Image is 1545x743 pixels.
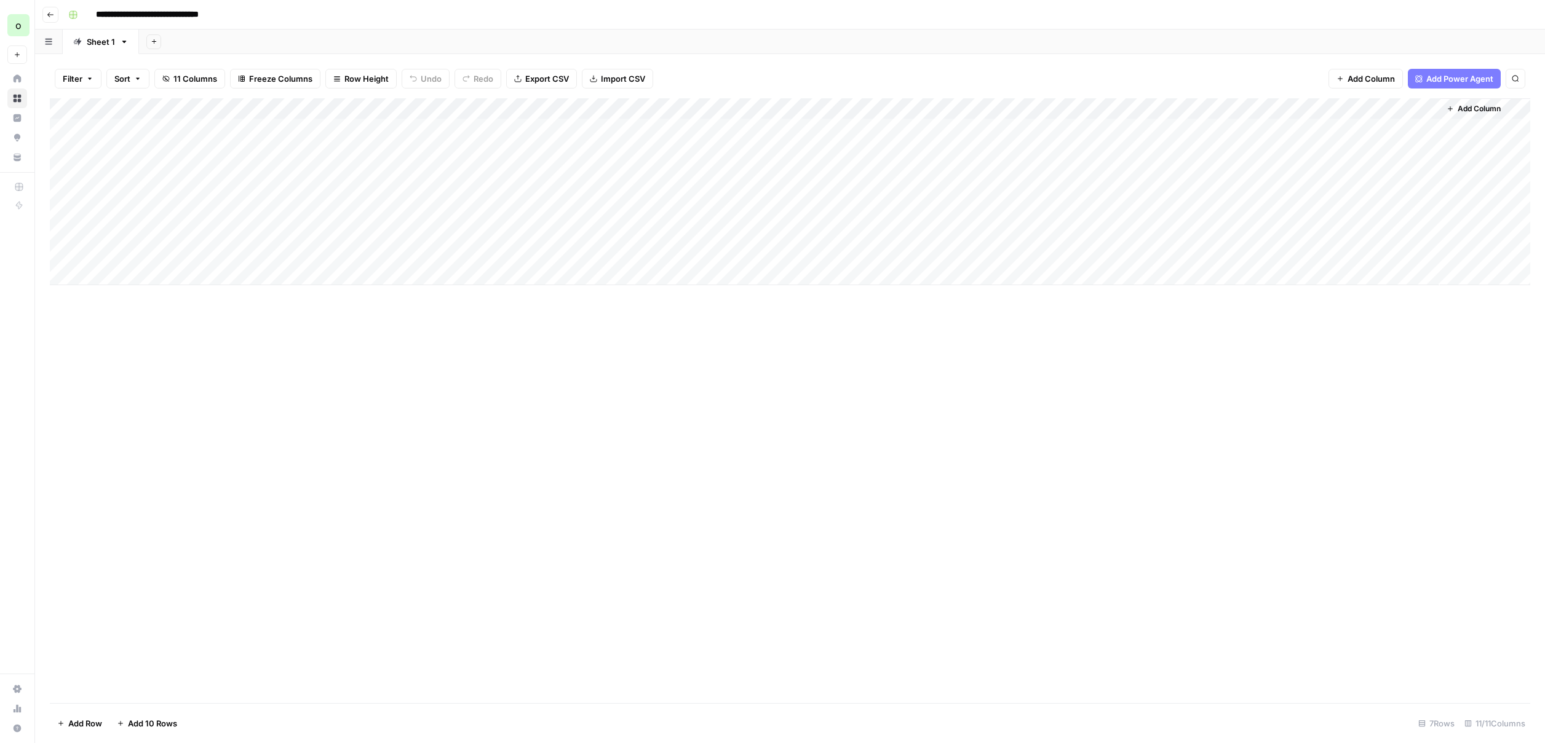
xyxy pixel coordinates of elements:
[582,69,653,88] button: Import CSV
[114,73,130,85] span: Sort
[325,69,397,88] button: Row Height
[1442,101,1506,117] button: Add Column
[1329,69,1403,88] button: Add Column
[1458,103,1501,114] span: Add Column
[421,73,442,85] span: Undo
[1408,69,1501,88] button: Add Power Agent
[474,73,493,85] span: Redo
[63,73,82,85] span: Filter
[1426,73,1493,85] span: Add Power Agent
[55,69,101,88] button: Filter
[601,73,645,85] span: Import CSV
[128,717,177,729] span: Add 10 Rows
[7,128,27,147] a: Opportunities
[63,29,139,54] a: Sheet 1
[1413,714,1460,733] div: 7 Rows
[7,147,27,167] a: Your Data
[7,699,27,718] a: Usage
[525,73,569,85] span: Export CSV
[506,69,577,88] button: Export CSV
[106,69,149,88] button: Sort
[7,88,27,108] a: Browse
[173,73,217,85] span: 11 Columns
[109,714,185,733] button: Add 10 Rows
[1348,73,1395,85] span: Add Column
[249,73,312,85] span: Freeze Columns
[87,36,115,48] div: Sheet 1
[230,69,320,88] button: Freeze Columns
[344,73,389,85] span: Row Height
[455,69,501,88] button: Redo
[1460,714,1530,733] div: 11/11 Columns
[7,108,27,128] a: Insights
[402,69,450,88] button: Undo
[68,717,102,729] span: Add Row
[7,10,27,41] button: Workspace: opascope
[50,714,109,733] button: Add Row
[7,718,27,738] button: Help + Support
[15,18,22,33] span: o
[7,679,27,699] a: Settings
[7,69,27,88] a: Home
[154,69,225,88] button: 11 Columns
